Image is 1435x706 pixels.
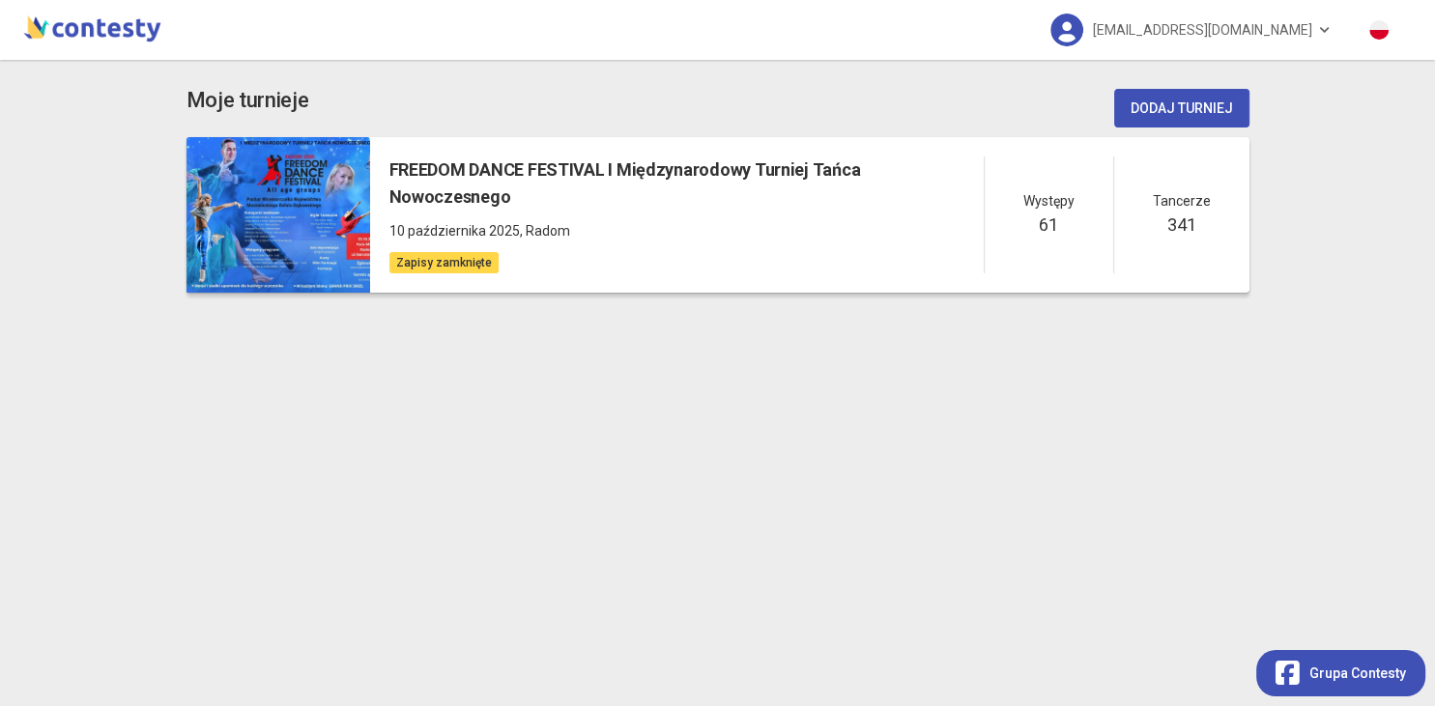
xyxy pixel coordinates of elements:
span: 10 października 2025 [389,223,520,239]
span: Tancerze [1153,190,1211,212]
h5: 341 [1167,212,1195,239]
h5: 61 [1039,212,1057,239]
h5: FREEDOM DANCE FESTIVAL I Międzynarodowy Turniej Tańca Nowoczesnego [389,156,984,212]
span: Występy [1023,190,1075,212]
span: [EMAIL_ADDRESS][DOMAIN_NAME] [1093,10,1312,50]
span: Grupa Contesty [1309,663,1406,684]
span: Zapisy zamknięte [389,252,499,273]
span: , Radom [520,223,570,239]
button: Dodaj turniej [1114,89,1249,127]
app-title: competition-list.title [187,84,309,118]
h3: Moje turnieje [187,84,309,118]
